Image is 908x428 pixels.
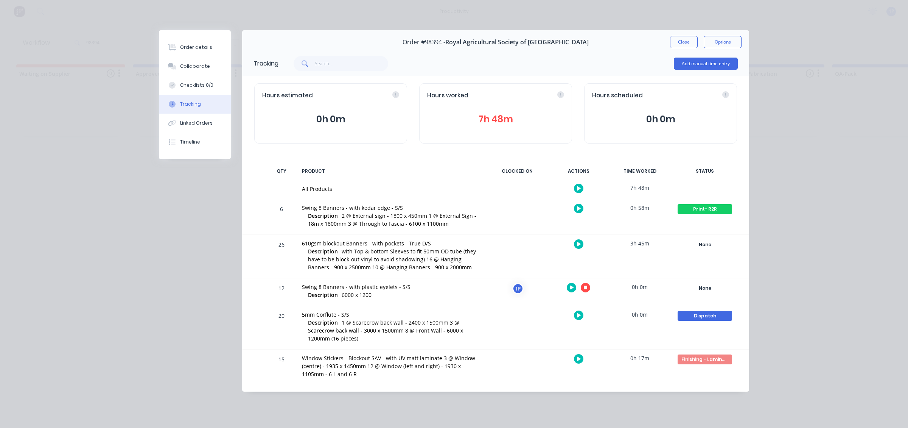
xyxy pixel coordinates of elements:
div: 0h 17m [611,350,668,367]
div: 0h 0m [611,306,668,323]
div: 1P [512,283,524,294]
div: QTY [270,163,293,179]
span: Hours scheduled [592,91,643,100]
div: Swing 8 Banners - with plastic eyelets - S/S [302,283,480,291]
div: 7h 48m [611,179,668,196]
div: STATUS [673,163,737,179]
button: 0h 0m [592,112,729,127]
div: Checklists 0/0 [180,82,213,89]
button: Options [704,36,742,48]
div: ACTIONS [550,163,607,179]
input: Search... [315,56,389,71]
button: Timeline [159,133,231,152]
div: TIME WORKED [611,163,668,179]
div: 15 [270,351,293,384]
div: 26 [270,236,293,278]
span: 1 @ Scarecrow back wall - 2400 x 1500mm 3 @ Scarecrow back wall - 3000 x 1500mm 8 @ Front Wall - ... [308,319,463,342]
span: Description [308,291,338,299]
button: Add manual time entry [674,58,738,70]
div: None [678,283,732,293]
button: Close [670,36,698,48]
button: 0h 0m [262,112,399,127]
div: Swing 8 Banners - with kedar edge - S/S [302,204,480,212]
div: 0h 58m [611,199,668,216]
div: Finishing - Laminate [678,355,732,364]
span: Description [308,212,338,220]
div: 0h 0m [611,278,668,295]
span: 2 @ External sign - 1800 x 450mm 1 @ External Sign - 18m x 1800mm 3 @ Through to Fascia - 6100 x ... [308,212,476,227]
span: 6000 x 1200 [342,291,372,298]
span: Hours worked [427,91,468,100]
div: 5mm Corflute - S/S [302,311,480,319]
div: Order details [180,44,212,51]
div: Print- R2R [678,204,732,214]
div: 12 [270,280,293,306]
div: Tracking [180,101,201,108]
button: 7h 48m [427,112,564,127]
div: 3h 45m [611,235,668,252]
button: Checklists 0/0 [159,76,231,95]
button: Tracking [159,95,231,114]
div: CLOCKED ON [489,163,546,179]
button: Dispatch [677,311,732,321]
button: Print- R2R [677,204,732,214]
div: Window Stickers - Blockout SAV - with UV matt laminate 3 @ Window (centre) - 1935 x 1450mm 12 @ W... [302,354,480,378]
div: 6 [270,200,293,234]
div: Dispatch [678,311,732,321]
span: Royal Agricultural Society of [GEOGRAPHIC_DATA] [445,39,589,46]
div: PRODUCT [297,163,484,179]
div: Tracking [253,59,278,68]
span: Hours estimated [262,91,313,100]
button: None [677,239,732,250]
div: Collaborate [180,63,210,70]
div: 20 [270,307,293,349]
div: All Products [302,185,480,193]
div: None [678,240,732,250]
button: None [677,283,732,294]
button: Order details [159,38,231,57]
span: Description [308,247,338,255]
span: with Top & bottom Sleeves to fit 50mm OD tube (they have to be block-out vinyl to avoid shadowing... [308,248,476,271]
span: Order #98394 - [403,39,445,46]
button: Linked Orders [159,114,231,133]
button: Finishing - Laminate [677,354,732,365]
span: Description [308,319,338,326]
div: 610gsm blockout Banners - with pockets - True D/S [302,239,480,247]
div: Linked Orders [180,120,213,127]
button: Collaborate [159,57,231,76]
div: Timeline [180,139,200,145]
